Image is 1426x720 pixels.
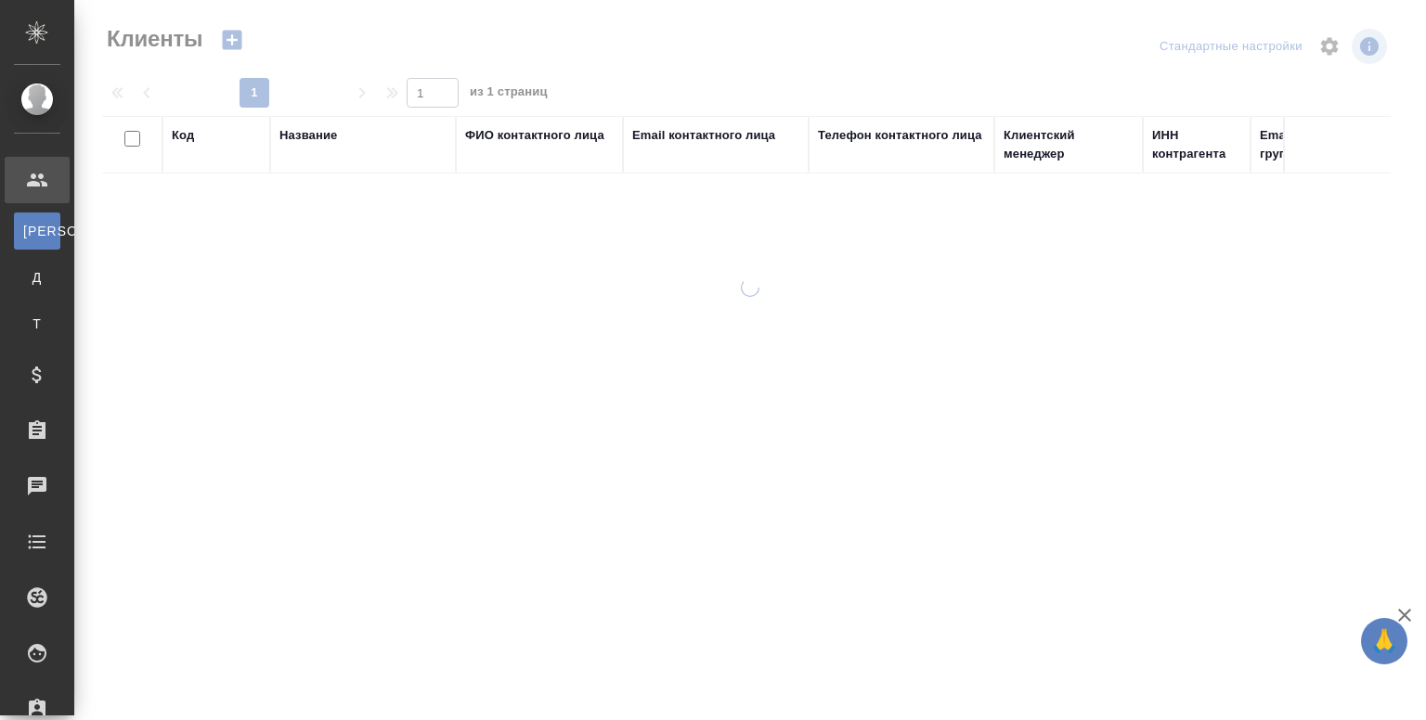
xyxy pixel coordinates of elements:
a: [PERSON_NAME] [14,212,60,250]
button: 🙏 [1361,618,1407,664]
div: Клиентский менеджер [1004,126,1134,163]
span: Т [23,315,51,333]
div: ФИО контактного лица [465,126,604,145]
div: ИНН контрагента [1152,126,1241,163]
div: Код [172,126,194,145]
div: Email клиентской группы [1260,126,1408,163]
span: 🙏 [1368,622,1400,661]
a: Т [14,305,60,342]
a: Д [14,259,60,296]
div: Название [279,126,337,145]
div: Телефон контактного лица [818,126,982,145]
span: [PERSON_NAME] [23,222,51,240]
span: Д [23,268,51,287]
div: Email контактного лица [632,126,775,145]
